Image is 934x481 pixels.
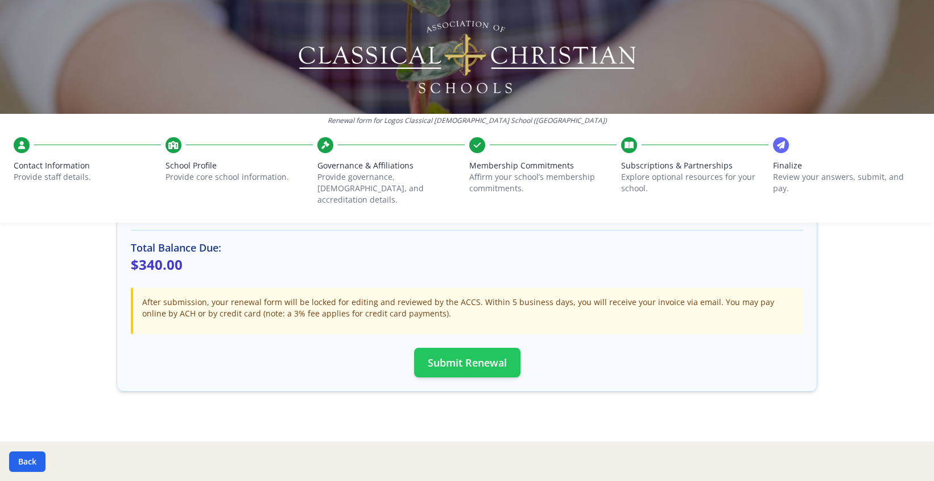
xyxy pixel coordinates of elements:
[414,348,520,377] button: Submit Renewal
[131,240,803,256] h3: Total Balance Due:
[773,171,920,194] p: Review your answers, submit, and pay.
[166,160,313,171] span: School Profile
[317,160,465,171] span: Governance & Affiliations
[773,160,920,171] span: Finalize
[142,297,794,319] p: After submission, your renewal form will be locked for editing and reviewed by the ACCS. Within 5...
[469,171,617,194] p: Affirm your school’s membership commitments.
[14,171,161,183] p: Provide staff details.
[621,160,768,171] span: Subscriptions & Partnerships
[166,171,313,183] p: Provide core school information.
[621,171,768,194] p: Explore optional resources for your school.
[131,256,803,274] p: $340.00
[317,171,465,205] p: Provide governance, [DEMOGRAPHIC_DATA], and accreditation details.
[9,451,46,472] button: Back
[14,160,161,171] span: Contact Information
[469,160,617,171] span: Membership Commitments
[297,17,638,97] img: Logo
